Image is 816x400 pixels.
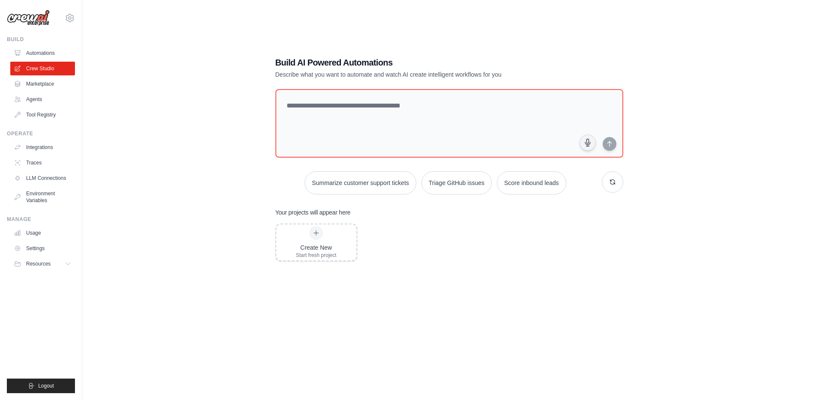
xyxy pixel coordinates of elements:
[7,379,75,393] button: Logout
[10,77,75,91] a: Marketplace
[10,242,75,255] a: Settings
[275,57,563,69] h1: Build AI Powered Automations
[7,216,75,223] div: Manage
[10,156,75,170] a: Traces
[7,10,50,26] img: Logo
[10,108,75,122] a: Tool Registry
[296,243,337,252] div: Create New
[7,130,75,137] div: Operate
[10,140,75,154] a: Integrations
[296,252,337,259] div: Start fresh project
[602,171,623,193] button: Get new suggestions
[10,62,75,75] a: Crew Studio
[421,171,492,194] button: Triage GitHub issues
[580,134,596,151] button: Click to speak your automation idea
[10,226,75,240] a: Usage
[305,171,416,194] button: Summarize customer support tickets
[497,171,566,194] button: Score inbound leads
[10,46,75,60] a: Automations
[26,260,51,267] span: Resources
[7,36,75,43] div: Build
[10,171,75,185] a: LLM Connections
[10,257,75,271] button: Resources
[38,382,54,389] span: Logout
[275,208,351,217] h3: Your projects will appear here
[275,70,563,79] p: Describe what you want to automate and watch AI create intelligent workflows for you
[10,93,75,106] a: Agents
[10,187,75,207] a: Environment Variables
